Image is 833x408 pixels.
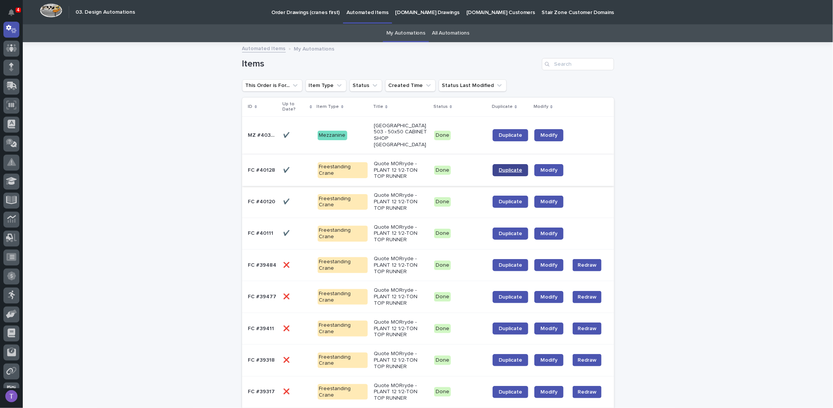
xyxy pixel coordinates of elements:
span: Redraw [578,325,597,332]
p: FC #39484 [248,261,278,269]
p: FC #39411 [248,324,276,332]
tr: MZ #40373MZ #40373 ✔️✔️ Mezzanine[GEOGRAPHIC_DATA] 503 - 50x50 CABINET SHOP [GEOGRAPHIC_DATA]Done... [242,116,614,154]
span: Modify [540,231,557,236]
span: Modify [540,326,557,331]
button: Item Type [305,79,346,92]
p: FC #39317 [248,387,277,395]
div: Freestanding Crane [318,384,368,400]
p: 4 [17,7,19,13]
p: Quote MORryde - PLANT 12 1/2-TON TOP RUNNER [374,319,428,338]
a: Duplicate [493,323,528,335]
div: Done [434,387,451,397]
a: Automated Items [242,44,286,52]
button: Redraw [573,386,602,398]
span: Duplicate [499,263,522,268]
p: Quote MORryde - PLANT 12 1/2-TON TOP RUNNER [374,351,428,370]
div: Done [434,261,451,270]
div: Done [434,324,451,334]
div: Done [434,166,451,175]
div: Freestanding Crane [318,321,368,337]
a: Duplicate [493,164,528,176]
tr: FC #40120FC #40120 ✔️✔️ Freestanding CraneQuote MORryde - PLANT 12 1/2-TON TOP RUNNERDoneDuplicat... [242,186,614,218]
a: Duplicate [493,129,528,141]
button: Redraw [573,323,602,335]
p: Title [373,103,383,111]
div: Done [434,292,451,302]
h2: 03. Design Automations [76,9,135,16]
span: Modify [540,357,557,363]
a: My Automations [386,24,425,42]
p: ✔️ [283,166,291,174]
p: ✔️ [283,131,291,139]
div: Freestanding Crane [318,226,368,242]
p: FC #40111 [248,229,275,237]
button: Status Last Modified [439,79,507,92]
span: Redraw [578,261,597,269]
p: ❌ [283,356,291,364]
p: FC #39477 [248,292,278,300]
tr: FC #39317FC #39317 ❌❌ Freestanding CraneQuote MORryde - PLANT 12 1/2-TON TOP RUNNERDoneDuplicateM... [242,376,614,408]
p: Up to Date? [282,100,308,114]
a: Modify [534,196,564,208]
a: Modify [534,129,564,141]
a: Duplicate [493,228,528,240]
div: Done [434,131,451,140]
tr: FC #39411FC #39411 ❌❌ Freestanding CraneQuote MORryde - PLANT 12 1/2-TON TOP RUNNERDoneDuplicateM... [242,313,614,344]
span: Duplicate [499,326,522,331]
tr: FC #39484FC #39484 ❌❌ Freestanding CraneQuote MORryde - PLANT 12 1/2-TON TOP RUNNERDoneDuplicateM... [242,249,614,281]
div: Done [434,197,451,207]
div: Freestanding Crane [318,353,368,368]
p: Quote MORryde - PLANT 12 1/2-TON TOP RUNNER [374,256,428,275]
p: ❌ [283,324,291,332]
p: Quote MORryde - PLANT 12 1/2-TON TOP RUNNER [374,287,428,306]
a: Modify [534,259,564,271]
a: Duplicate [493,291,528,303]
p: Quote MORryde - PLANT 12 1/2-TON TOP RUNNER [374,224,428,243]
span: Redraw [578,388,597,396]
button: This Order is For... [242,79,302,92]
a: Modify [534,354,564,366]
span: Duplicate [499,133,522,138]
span: Duplicate [499,231,522,236]
span: Modify [540,199,557,204]
button: Redraw [573,354,602,366]
a: All Automations [432,24,469,42]
button: Created Time [385,79,436,92]
p: FC #40128 [248,166,277,174]
span: Modify [540,263,557,268]
span: Duplicate [499,357,522,363]
p: Modify [534,103,548,111]
a: Duplicate [493,196,528,208]
h1: Items [242,59,539,70]
a: Modify [534,386,564,398]
span: Modify [540,294,557,300]
p: ID [248,103,253,111]
tr: FC #40111FC #40111 ✔️✔️ Freestanding CraneQuote MORryde - PLANT 12 1/2-TON TOP RUNNERDoneDuplicat... [242,218,614,249]
div: Freestanding Crane [318,162,368,178]
a: Duplicate [493,354,528,366]
span: Modify [540,389,557,395]
button: Redraw [573,259,602,271]
p: Duplicate [492,103,513,111]
p: [GEOGRAPHIC_DATA] 503 - 50x50 CABINET SHOP [GEOGRAPHIC_DATA] [374,123,428,148]
tr: FC #39477FC #39477 ❌❌ Freestanding CraneQuote MORryde - PLANT 12 1/2-TON TOP RUNNERDoneDuplicateM... [242,281,614,313]
button: Redraw [573,291,602,303]
p: ✔️ [283,229,291,237]
a: Modify [534,291,564,303]
span: Redraw [578,293,597,301]
p: Item Type [317,103,339,111]
button: Status [350,79,382,92]
tr: FC #40128FC #40128 ✔️✔️ Freestanding CraneQuote MORryde - PLANT 12 1/2-TON TOP RUNNERDoneDuplicat... [242,154,614,186]
p: MZ #40373 [248,131,279,139]
div: Search [542,58,614,70]
p: ❌ [283,387,291,395]
a: Modify [534,164,564,176]
img: Workspace Logo [40,3,62,17]
p: Status [433,103,448,111]
span: Modify [540,168,557,173]
p: ❌ [283,261,291,269]
div: Freestanding Crane [318,257,368,273]
div: Freestanding Crane [318,289,368,305]
button: users-avatar [3,388,19,404]
p: ❌ [283,292,291,300]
